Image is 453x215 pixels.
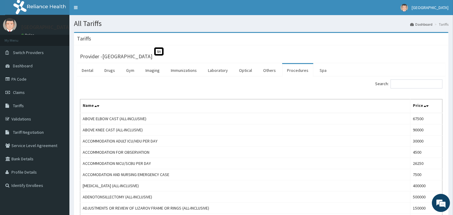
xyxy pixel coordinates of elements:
[141,64,164,77] a: Imaging
[3,18,17,32] img: User Image
[3,147,115,168] textarea: Type your message and hit 'Enter'
[410,180,442,191] td: 400000
[375,79,442,88] label: Search:
[13,103,24,108] span: Tariffs
[410,158,442,169] td: 26250
[13,63,33,69] span: Dashboard
[80,136,410,147] td: ACCOMMODATION ADULT ICU/HDU PER DAY
[80,169,410,180] td: ACCOMODATION AND NURSING EMERGENCY CASE
[282,64,313,77] a: Procedures
[80,147,410,158] td: ACCOMMODATION FOR OBSERVATION
[410,99,442,113] th: Price
[154,47,164,56] span: St
[80,113,410,124] td: ABOVE ELBOW CAST (ALL-INCLUSIVE)
[410,191,442,203] td: 500000
[77,36,91,41] h3: Tariffs
[410,136,442,147] td: 30000
[315,64,331,77] a: Spa
[21,33,36,37] a: Online
[80,54,152,59] h3: Provider - [GEOGRAPHIC_DATA]
[80,191,410,203] td: ADENOTONSILLECTOMY (ALL-INCLUSIVE)
[99,3,113,18] div: Minimize live chat window
[80,158,410,169] td: ACCOMMODATION NICU/SCBU PER DAY
[74,20,448,27] h1: All Tariffs
[410,124,442,136] td: 90000
[234,64,257,77] a: Optical
[258,64,281,77] a: Others
[412,5,448,10] span: [GEOGRAPHIC_DATA]
[410,22,432,27] a: Dashboard
[77,64,98,77] a: Dental
[121,64,139,77] a: Gym
[410,203,442,214] td: 150000
[80,124,410,136] td: ABOVE KNEE CAST (ALL-INCLUSIVE)
[13,130,44,135] span: Tariff Negotiation
[13,50,44,55] span: Switch Providers
[410,147,442,158] td: 4500
[433,22,448,27] li: Tariffs
[13,90,25,95] span: Claims
[400,4,408,11] img: User Image
[35,67,83,128] span: We're online!
[410,113,442,124] td: 67500
[31,34,101,42] div: Chat with us now
[11,30,24,45] img: d_794563401_company_1708531726252_794563401
[80,203,410,214] td: ADJUSTMENTS OR REVIEW OF LIZAROV FRAME OR RINGS (ALL-INCLUSIVE)
[21,24,71,30] p: [GEOGRAPHIC_DATA]
[166,64,202,77] a: Immunizations
[391,79,442,88] input: Search:
[410,169,442,180] td: 7500
[100,64,120,77] a: Drugs
[80,99,410,113] th: Name
[80,180,410,191] td: [MEDICAL_DATA] (ALL-INCLUSIVE)
[203,64,233,77] a: Laboratory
